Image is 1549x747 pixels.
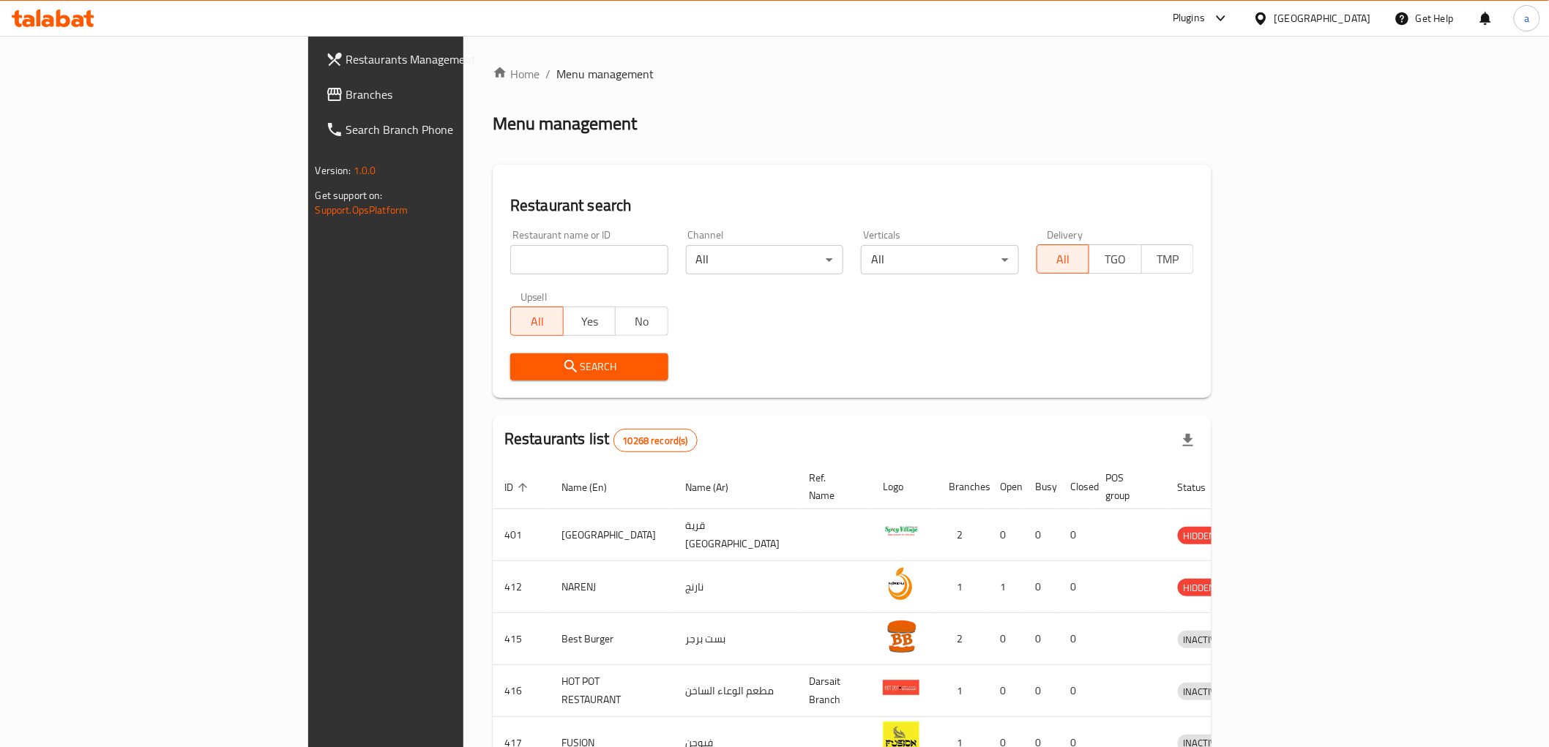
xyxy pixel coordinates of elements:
div: All [861,245,1019,274]
th: Closed [1059,465,1094,509]
td: 0 [1059,665,1094,717]
span: Ref. Name [809,469,854,504]
span: No [622,311,662,332]
td: 0 [1023,665,1059,717]
td: 0 [1059,561,1094,613]
span: POS group [1105,469,1149,504]
span: HIDDEN [1178,528,1222,544]
span: TGO [1095,249,1136,270]
td: نارنج [673,561,797,613]
td: 0 [988,665,1023,717]
span: Name (Ar) [685,478,747,496]
label: Delivery [1047,230,1083,240]
button: Search [510,353,668,380]
td: 1 [937,665,988,717]
td: 2 [937,613,988,665]
span: 1.0.0 [354,161,376,180]
button: All [1037,244,1090,274]
span: 10268 record(s) [614,434,697,448]
span: Name (En) [561,478,626,496]
span: INACTIVE [1178,631,1228,648]
td: 2 [937,509,988,561]
a: Restaurants Management [314,42,567,77]
td: 1 [988,561,1023,613]
th: Logo [871,465,937,509]
td: 0 [988,509,1023,561]
span: Search [522,358,657,376]
span: All [1043,249,1084,270]
a: Support.OpsPlatform [316,200,408,219]
div: HIDDEN [1178,579,1222,596]
td: Darsait Branch [797,665,871,717]
div: Plugins [1173,10,1205,27]
span: Version: [316,161,351,180]
div: INACTIVE [1178,683,1228,700]
img: Best Burger [883,618,919,654]
td: 0 [1059,613,1094,665]
button: TGO [1089,244,1142,274]
span: Restaurants Management [346,50,555,68]
span: TMP [1148,249,1189,270]
h2: Restaurants list [504,428,698,452]
h2: Restaurant search [510,195,1194,217]
td: Best Burger [550,613,673,665]
th: Branches [937,465,988,509]
td: 1 [937,561,988,613]
img: HOT POT RESTAURANT [883,669,919,706]
button: No [615,307,668,336]
input: Search for restaurant name or ID.. [510,245,668,274]
div: HIDDEN [1178,527,1222,544]
td: 0 [1023,613,1059,665]
span: Yes [570,311,611,332]
div: Export file [1171,423,1206,458]
span: All [517,311,558,332]
td: 0 [1059,509,1094,561]
button: TMP [1141,244,1195,274]
td: مطعم الوعاء الساخن [673,665,797,717]
td: 0 [1023,509,1059,561]
span: Menu management [556,65,654,83]
div: INACTIVE [1178,631,1228,648]
td: قرية [GEOGRAPHIC_DATA] [673,509,797,561]
button: Yes [563,307,616,336]
td: 0 [988,613,1023,665]
a: Branches [314,77,567,112]
div: All [686,245,844,274]
td: بست برجر [673,613,797,665]
img: NARENJ [883,566,919,602]
img: Spicy Village [883,514,919,550]
label: Upsell [520,292,548,302]
span: a [1524,10,1529,26]
th: Open [988,465,1023,509]
div: [GEOGRAPHIC_DATA] [1274,10,1371,26]
button: All [510,307,564,336]
td: NARENJ [550,561,673,613]
div: Total records count [613,429,698,452]
nav: breadcrumb [493,65,1212,83]
span: Get support on: [316,186,383,205]
td: 0 [1023,561,1059,613]
th: Busy [1023,465,1059,509]
a: Search Branch Phone [314,112,567,147]
span: INACTIVE [1178,683,1228,700]
span: Search Branch Phone [346,121,555,138]
span: Status [1178,478,1225,496]
span: HIDDEN [1178,579,1222,596]
td: HOT POT RESTAURANT [550,665,673,717]
span: ID [504,478,532,496]
span: Branches [346,86,555,103]
td: [GEOGRAPHIC_DATA] [550,509,673,561]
